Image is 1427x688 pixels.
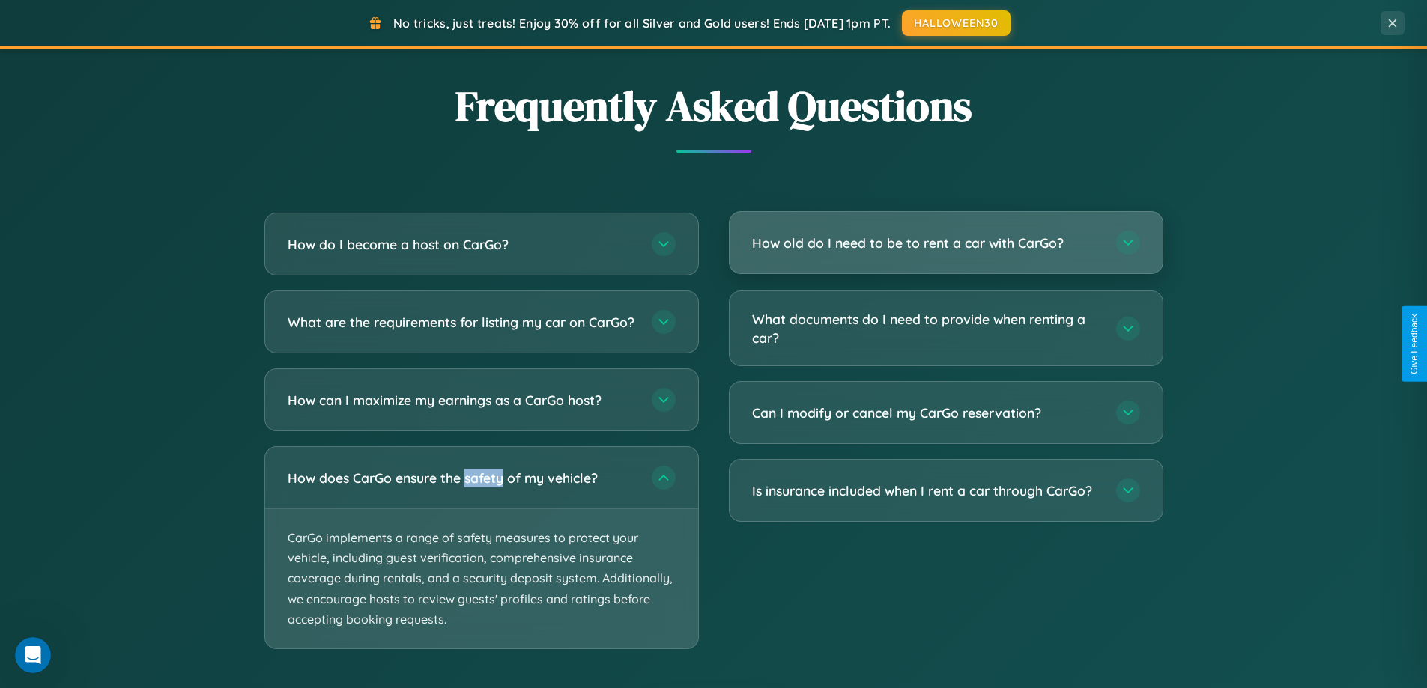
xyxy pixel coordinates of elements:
h3: Is insurance included when I rent a car through CarGo? [752,481,1101,500]
div: Give Feedback [1409,314,1420,374]
iframe: Intercom live chat [15,637,51,673]
h3: Can I modify or cancel my CarGo reservation? [752,404,1101,422]
span: No tricks, just treats! Enjoy 30% off for all Silver and Gold users! Ends [DATE] 1pm PT. [393,16,891,31]
p: CarGo implements a range of safety measures to protect your vehicle, including guest verification... [265,509,698,648]
h3: How can I maximize my earnings as a CarGo host? [288,391,637,410]
h3: What documents do I need to provide when renting a car? [752,310,1101,347]
h3: What are the requirements for listing my car on CarGo? [288,313,637,332]
h3: How does CarGo ensure the safety of my vehicle? [288,469,637,487]
button: HALLOWEEN30 [902,10,1011,36]
h2: Frequently Asked Questions [264,77,1163,135]
h3: How do I become a host on CarGo? [288,235,637,254]
h3: How old do I need to be to rent a car with CarGo? [752,234,1101,252]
